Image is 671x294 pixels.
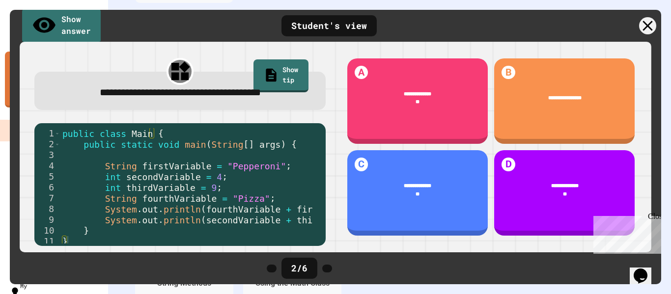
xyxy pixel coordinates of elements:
[355,158,368,171] h1: C
[630,255,661,284] iframe: chat widget
[34,160,60,171] div: 4
[34,128,60,139] div: 1
[253,59,308,92] a: Show tip
[34,182,60,193] div: 6
[34,193,60,204] div: 7
[34,150,60,160] div: 3
[34,139,60,150] div: 2
[22,8,101,44] a: Show answer
[55,139,60,150] span: Toggle code folding, rows 2 through 10
[34,204,60,214] div: 8
[34,171,60,182] div: 5
[34,225,60,236] div: 10
[4,4,68,62] div: Chat with us now!Close
[589,212,661,254] iframe: chat widget
[281,15,377,36] div: Student's view
[502,66,515,80] h1: B
[355,66,368,80] h1: A
[55,128,60,139] span: Toggle code folding, rows 1 through 11
[281,258,317,279] div: 2 / 6
[34,236,60,247] div: 11
[34,214,60,225] div: 9
[502,158,515,171] h1: D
